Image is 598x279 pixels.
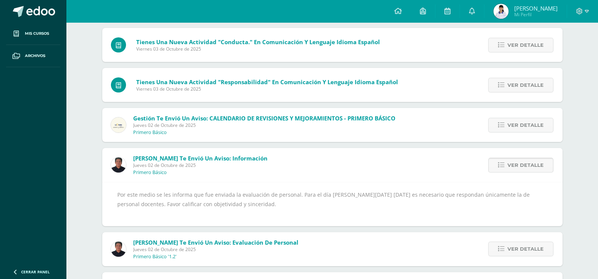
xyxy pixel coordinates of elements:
[133,122,395,128] span: Jueves 02 de Octubre de 2025
[133,254,177,260] p: Primero Básico '1.2'
[111,242,126,257] img: eff8bfa388aef6dbf44d967f8e9a2edc.png
[133,114,395,122] span: Gestión te envió un aviso: CALENDARIO DE REVISIONES Y MEJORAMIENTOS - PRIMERO BÁSICO
[111,157,126,173] img: eff8bfa388aef6dbf44d967f8e9a2edc.png
[133,129,167,136] p: Primero Básico
[136,86,398,92] span: Viernes 03 de Octubre de 2025
[117,190,547,219] div: Por este medio se les informa que fue enviada la evaluación de personal. Para el día [PERSON_NAME...
[493,4,509,19] img: a870b3e5c06432351c4097df98eac26b.png
[133,239,298,246] span: [PERSON_NAME] te envió un aviso: Evaluación de personal
[136,38,380,46] span: Tienes una nueva actividad "Conducta." En Comunicación y Lenguaje Idioma Español
[133,170,167,176] p: Primero Básico
[514,5,558,12] span: [PERSON_NAME]
[133,162,267,168] span: Jueves 02 de Octubre de 2025
[133,246,298,253] span: Jueves 02 de Octubre de 2025
[6,23,60,45] a: Mis cursos
[507,38,544,52] span: Ver detalle
[25,31,49,37] span: Mis cursos
[136,78,398,86] span: Tienes una nueva actividad "Responsabilidad" En Comunicación y Lenguaje Idioma Español
[507,242,544,256] span: Ver detalle
[6,45,60,67] a: Archivos
[133,154,267,162] span: [PERSON_NAME] te envió un aviso: Información
[507,118,544,132] span: Ver detalle
[514,11,558,18] span: Mi Perfil
[21,269,50,274] span: Cerrar panel
[25,53,45,59] span: Archivos
[111,117,126,133] img: 47e1dc45136f6f926be621a3607a9b82.png
[136,46,380,52] span: Viernes 03 de Octubre de 2025
[507,158,544,172] span: Ver detalle
[507,78,544,92] span: Ver detalle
